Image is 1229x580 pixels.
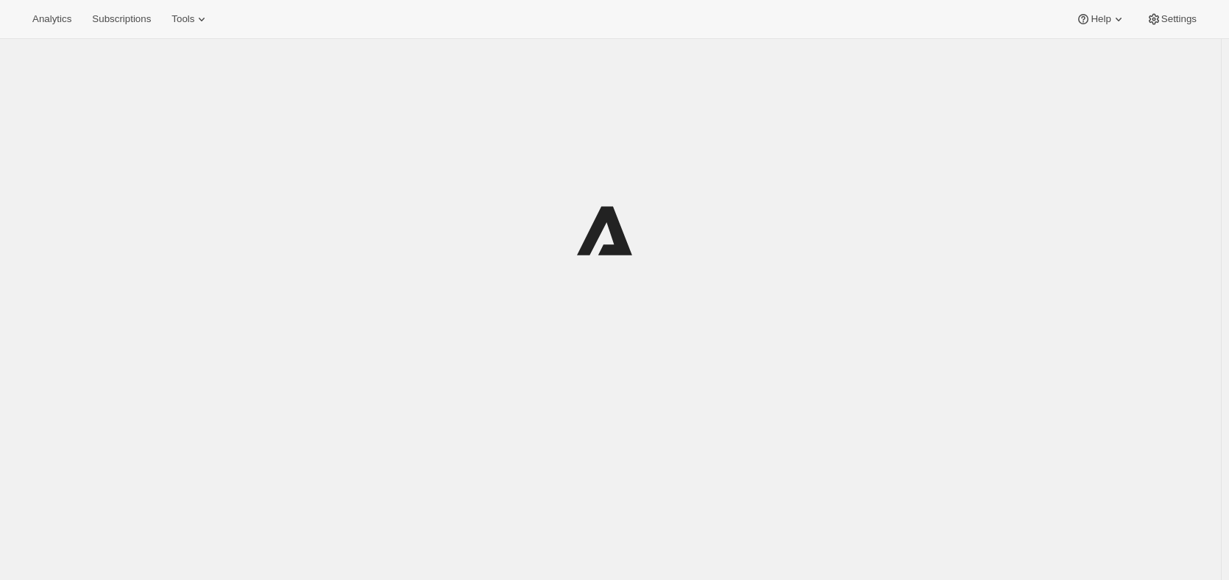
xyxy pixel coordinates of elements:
[1161,13,1197,25] span: Settings
[24,9,80,29] button: Analytics
[1091,13,1111,25] span: Help
[171,13,194,25] span: Tools
[1138,9,1205,29] button: Settings
[163,9,218,29] button: Tools
[32,13,71,25] span: Analytics
[92,13,151,25] span: Subscriptions
[1067,9,1134,29] button: Help
[83,9,160,29] button: Subscriptions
